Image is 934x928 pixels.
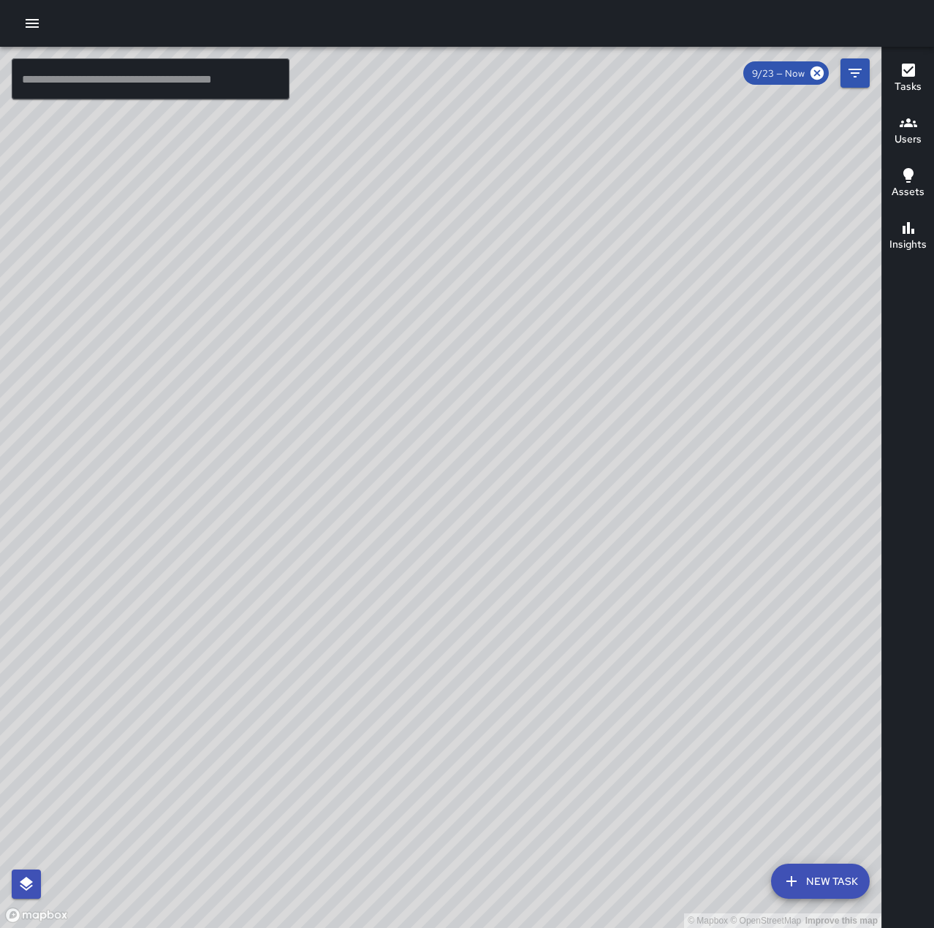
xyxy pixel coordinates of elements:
span: 9/23 — Now [743,67,813,80]
button: Filters [840,58,870,88]
button: Users [882,105,934,158]
button: Tasks [882,53,934,105]
button: New Task [771,864,870,899]
h6: Users [895,132,922,148]
div: 9/23 — Now [743,61,829,85]
h6: Assets [892,184,924,200]
h6: Tasks [895,79,922,95]
h6: Insights [889,237,927,253]
button: Insights [882,210,934,263]
button: Assets [882,158,934,210]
